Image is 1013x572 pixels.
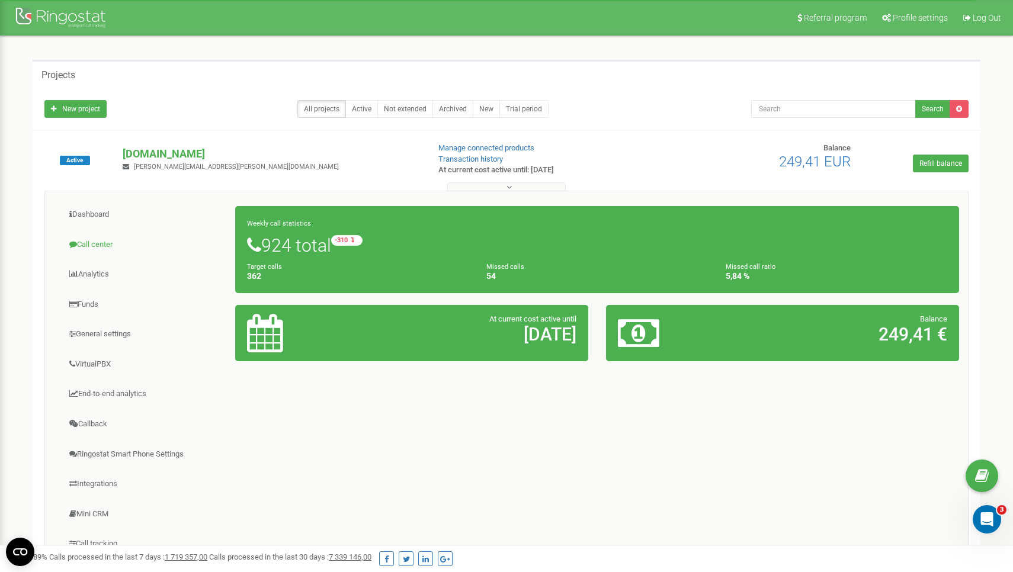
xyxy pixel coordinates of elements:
a: Ringostat Smart Phone Settings [54,440,236,469]
small: Missed call ratio [726,263,775,271]
h1: 924 total [247,235,947,255]
u: 1 719 357,00 [165,552,207,561]
u: 7 339 146,00 [329,552,371,561]
span: At current cost active until [489,314,576,323]
span: [PERSON_NAME][EMAIL_ADDRESS][PERSON_NAME][DOMAIN_NAME] [134,163,339,171]
a: Analytics [54,260,236,289]
a: Manage connected products [438,143,534,152]
span: Log Out [973,13,1001,23]
a: Callback [54,410,236,439]
a: New project [44,100,107,118]
small: Target calls [247,263,282,271]
span: Balance [823,143,851,152]
small: Weekly call statistics [247,220,311,227]
a: Refill balance [913,155,969,172]
span: Calls processed in the last 30 days : [209,552,371,561]
a: Transaction history [438,155,503,163]
h4: 362 [247,272,469,281]
small: -310 [331,235,363,246]
a: Integrations [54,470,236,499]
p: At current cost active until: [DATE] [438,165,656,176]
a: VirtualPBX [54,350,236,379]
a: Funds [54,290,236,319]
a: Active [345,100,378,118]
span: Calls processed in the last 7 days : [49,552,207,561]
iframe: Intercom live chat [973,505,1001,534]
a: General settings [54,320,236,349]
h4: 54 [486,272,708,281]
a: Archived [432,100,473,118]
span: 3 [997,505,1006,515]
h2: [DATE] [363,324,576,344]
a: Not extended [377,100,433,118]
span: Profile settings [893,13,948,23]
h4: 5,84 % [726,272,947,281]
button: Open CMP widget [6,538,34,566]
a: All projects [297,100,346,118]
small: Missed calls [486,263,524,271]
span: Active [60,156,90,165]
span: 249,41 EUR [779,153,851,170]
a: New [473,100,500,118]
h5: Projects [41,70,75,81]
a: Mini CRM [54,500,236,529]
a: Dashboard [54,200,236,229]
span: Referral program [804,13,867,23]
button: Search [915,100,950,118]
p: [DOMAIN_NAME] [123,146,419,162]
a: Call center [54,230,236,259]
a: Trial period [499,100,549,118]
span: Balance [920,314,947,323]
a: End-to-end analytics [54,380,236,409]
h2: 249,41 € [733,324,947,344]
a: Call tracking [54,529,236,558]
input: Search [751,100,916,118]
